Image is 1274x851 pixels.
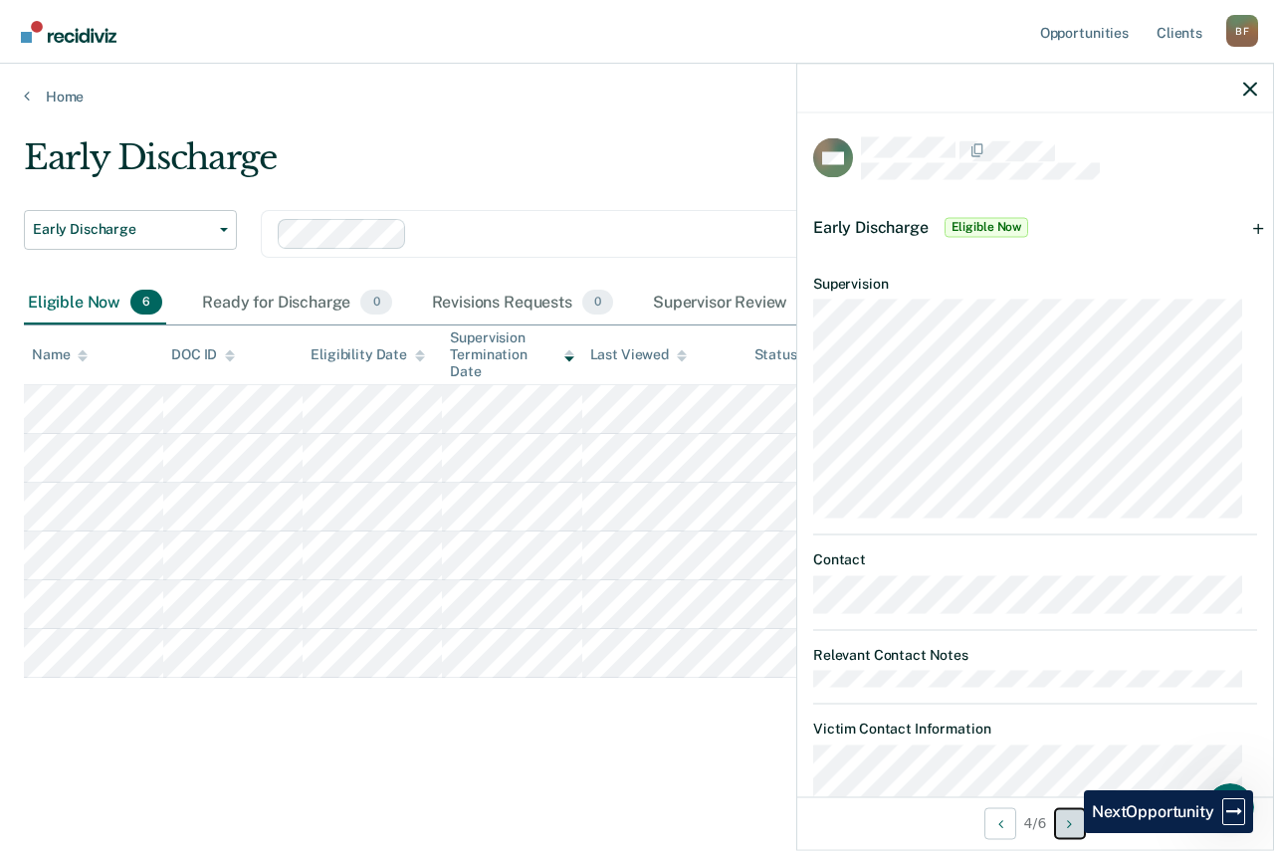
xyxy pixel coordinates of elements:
dt: Contact [813,551,1257,568]
dt: Supervision [813,275,1257,292]
span: 6 [130,290,162,316]
a: Home [24,88,1250,106]
div: Status [754,346,797,363]
dt: Relevant Contact Notes [813,646,1257,663]
div: Ready for Discharge [198,282,395,325]
dt: Victim Contact Information [813,721,1257,738]
span: 0 [582,290,613,316]
img: Recidiviz [21,21,116,43]
div: 4 / 6 [797,796,1273,849]
span: Eligible Now [945,217,1029,237]
button: Previous Opportunity [984,807,1016,839]
div: B F [1226,15,1258,47]
div: Last Viewed [590,346,687,363]
div: Eligibility Date [311,346,425,363]
div: Supervisor Review [649,282,833,325]
button: Next Opportunity [1054,807,1086,839]
div: Revisions Requests [428,282,617,325]
iframe: Intercom live chat [1206,783,1254,831]
button: Profile dropdown button [1226,15,1258,47]
span: Early Discharge [813,217,929,236]
div: Name [32,346,88,363]
div: DOC ID [171,346,235,363]
div: Supervision Termination Date [450,329,573,379]
span: 0 [360,290,391,316]
div: Early Discharge [24,137,1170,194]
span: Early Discharge [33,221,212,238]
div: Eligible Now [24,282,166,325]
div: Early DischargeEligible Now [797,195,1273,259]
